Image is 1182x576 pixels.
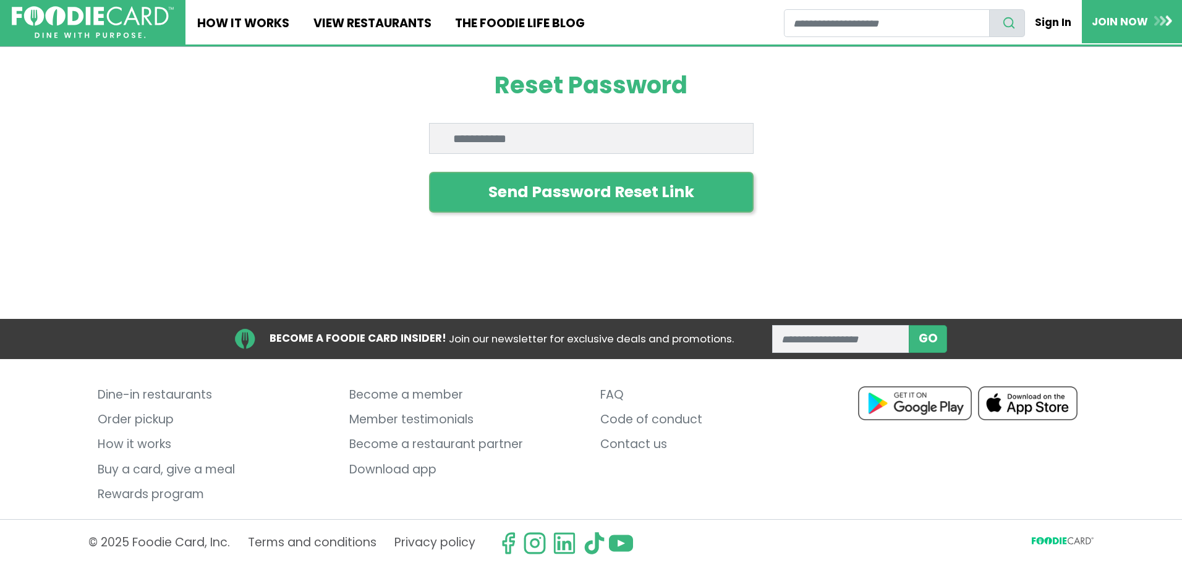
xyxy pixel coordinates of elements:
strong: BECOME A FOODIE CARD INSIDER! [270,331,446,345]
a: FAQ [600,383,833,407]
a: How it works [98,433,330,457]
a: Rewards program [98,482,330,507]
a: Privacy policy [394,532,475,555]
a: Order pickup [98,407,330,432]
a: Become a member [349,383,582,407]
a: Sign In [1025,9,1082,36]
a: Member testimonials [349,407,582,432]
button: search [989,9,1025,37]
img: tiktok.svg [582,532,606,555]
button: subscribe [909,325,947,353]
p: © 2025 Foodie Card, Inc. [88,532,230,555]
input: enter email address [772,325,910,353]
span: Join our newsletter for exclusive deals and promotions. [449,331,734,346]
a: Terms and conditions [248,532,376,555]
a: Buy a card, give a meal [98,457,330,482]
h1: Reset Password [429,71,754,100]
img: FoodieCard; Eat, Drink, Save, Donate [12,6,174,39]
a: Download app [349,457,582,482]
a: Dine-in restaurants [98,383,330,407]
input: restaurant search [784,9,990,37]
a: Code of conduct [600,407,833,432]
img: linkedin.svg [553,532,576,555]
img: youtube.svg [609,532,632,555]
svg: check us out on facebook [496,532,520,555]
button: Send Password Reset Link [429,172,754,213]
a: Become a restaurant partner [349,433,582,457]
svg: FoodieCard [1032,537,1094,549]
a: Contact us [600,433,833,457]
